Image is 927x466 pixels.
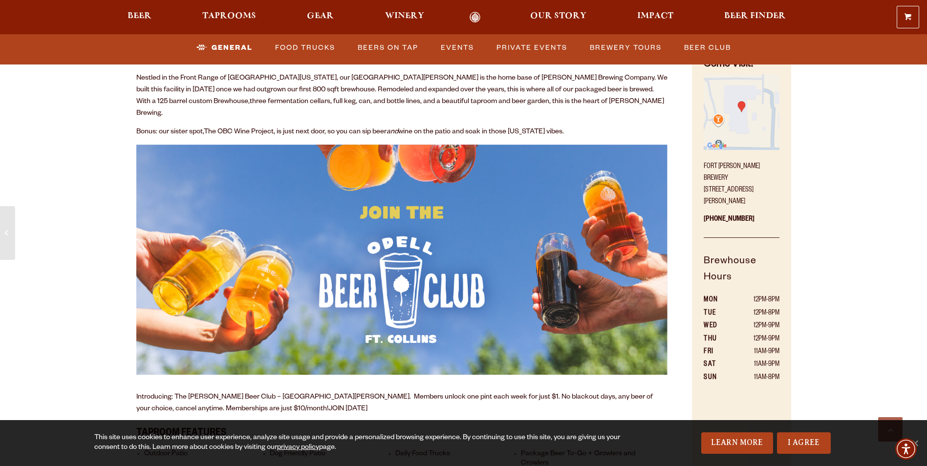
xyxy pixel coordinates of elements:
p: Fort [PERSON_NAME] Brewery [STREET_ADDRESS][PERSON_NAME] [704,155,779,208]
a: Events [437,37,478,59]
td: 12PM-8PM [731,294,779,307]
span: Winery [385,12,424,20]
th: FRI [704,346,731,359]
td: 12PM-9PM [731,320,779,333]
span: Impact [637,12,673,20]
a: Beer Finder [718,12,792,23]
img: Small thumbnail of location on map [704,74,779,149]
span: Gear [307,12,334,20]
div: This site uses cookies to enhance user experience, analyze site usage and provide a personalized ... [94,433,621,453]
em: and [387,128,398,136]
span: Beer [128,12,151,20]
p: Bonus: our sister spot, , is just next door, so you can sip beer wine on the patio and soak in th... [136,127,668,138]
a: Beers on Tap [354,37,422,59]
div: Accessibility Menu [895,438,917,460]
p: Introducing: The [PERSON_NAME] Beer Club – [GEOGRAPHIC_DATA][PERSON_NAME]. Members unlock one pin... [136,392,668,415]
a: I Agree [777,432,831,454]
h5: Brewhouse Hours [704,254,779,295]
span: Taprooms [202,12,256,20]
th: THU [704,333,731,346]
a: JOIN [DATE] [328,405,367,413]
span: three fermentation cellars, full keg, can, and bottle lines, and a beautiful taproom and beer gar... [136,98,664,118]
a: Winery [379,12,431,23]
td: 11AM-9PM [731,359,779,371]
a: The OBC Wine Project [204,128,274,136]
th: SAT [704,359,731,371]
p: Nestled in the Front Range of [GEOGRAPHIC_DATA][US_STATE], our [GEOGRAPHIC_DATA][PERSON_NAME] is ... [136,73,668,120]
a: Find on Google Maps (opens in a new window) [704,74,779,155]
a: Food Trucks [271,37,339,59]
a: Private Events [493,37,571,59]
a: Odell Home [457,12,494,23]
th: MON [704,294,731,307]
a: Scroll to top [878,417,903,442]
td: 11AM-8PM [731,372,779,384]
a: Beer Club [680,37,735,59]
a: General [193,37,257,59]
td: 12PM-8PM [731,307,779,320]
span: Our Story [530,12,586,20]
a: Gear [301,12,340,23]
span: Beer Finder [724,12,786,20]
td: 11AM-9PM [731,346,779,359]
a: Beer [121,12,158,23]
h4: Come Visit! [704,58,779,72]
p: [PHONE_NUMBER] [704,208,779,238]
th: WED [704,320,731,333]
a: privacy policy [277,444,319,452]
a: Learn More [701,432,773,454]
th: SUN [704,372,731,384]
a: Impact [631,12,680,23]
a: Brewery Tours [586,37,666,59]
td: 12PM-9PM [731,333,779,346]
a: Taprooms [196,12,262,23]
th: TUE [704,307,731,320]
a: Our Story [524,12,593,23]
